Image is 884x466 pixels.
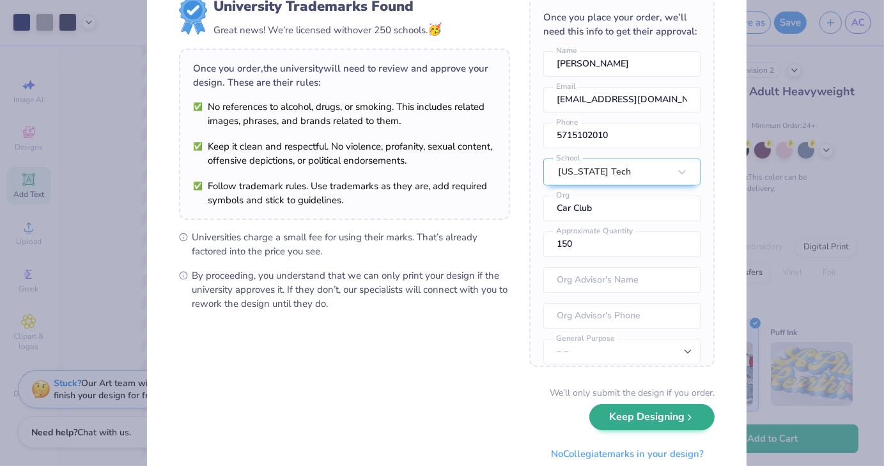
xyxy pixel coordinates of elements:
[192,268,510,311] span: By proceeding, you understand that we can only print your design if the university approves it. I...
[192,230,510,258] span: Universities charge a small fee for using their marks. That’s already factored into the price you...
[193,61,496,89] div: Once you order, the university will need to review and approve your design. These are their rules:
[550,386,715,400] div: We’ll only submit the design if you order.
[543,10,701,38] div: Once you place your order, we’ll need this info to get their approval:
[543,231,701,257] input: Approximate Quantity
[213,21,442,38] div: Great news! We’re licensed with over 250 schools.
[543,123,701,148] input: Phone
[543,267,701,293] input: Org Advisor's Name
[589,404,715,430] button: Keep Designing
[428,22,442,37] span: 🥳
[193,100,496,128] li: No references to alcohol, drugs, or smoking. This includes related images, phrases, and brands re...
[543,196,701,221] input: Org
[193,179,496,207] li: Follow trademark rules. Use trademarks as they are, add required symbols and stick to guidelines.
[543,303,701,329] input: Org Advisor's Phone
[543,87,701,113] input: Email
[543,51,701,77] input: Name
[193,139,496,167] li: Keep it clean and respectful. No violence, profanity, sexual content, offensive depictions, or po...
